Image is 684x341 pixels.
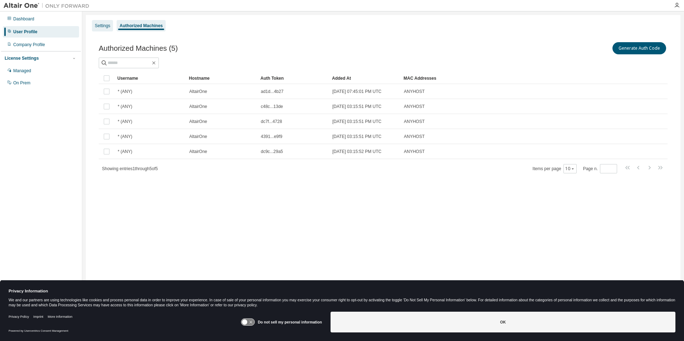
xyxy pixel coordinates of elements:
span: ad1d...4b27 [261,89,283,94]
span: AltairOne [189,149,207,154]
span: [DATE] 03:15:51 PM UTC [332,134,381,139]
span: Showing entries 1 through 5 of 5 [102,166,158,171]
span: Authorized Machines (5) [99,44,178,53]
div: Settings [95,23,110,29]
span: [DATE] 03:15:51 PM UTC [332,104,381,109]
span: ANYHOST [404,149,425,154]
div: On Prem [13,80,30,86]
div: Company Profile [13,42,45,48]
span: * (ANY) [118,89,132,94]
span: dc7f...4728 [261,119,282,124]
div: Managed [13,68,31,74]
div: Auth Token [260,73,326,84]
span: AltairOne [189,104,207,109]
div: License Settings [5,55,39,61]
span: AltairOne [189,134,207,139]
span: ANYHOST [404,89,425,94]
span: [DATE] 03:15:51 PM UTC [332,119,381,124]
span: dc9c...29a5 [261,149,283,154]
div: Dashboard [13,16,34,22]
div: User Profile [13,29,37,35]
div: Username [117,73,183,84]
span: [DATE] 07:45:01 PM UTC [332,89,381,94]
span: 4391...e9f9 [261,134,282,139]
span: AltairOne [189,89,207,94]
span: ANYHOST [404,119,425,124]
span: AltairOne [189,119,207,124]
span: [DATE] 03:15:52 PM UTC [332,149,381,154]
span: ANYHOST [404,134,425,139]
button: 10 [565,166,575,172]
div: Hostname [189,73,255,84]
div: Added At [332,73,398,84]
img: Altair One [4,2,93,9]
button: Generate Auth Code [612,42,666,54]
span: ANYHOST [404,104,425,109]
div: MAC Addresses [404,73,592,84]
div: Authorized Machines [119,23,163,29]
span: Page n. [583,164,617,173]
span: c48c...13de [261,104,283,109]
span: * (ANY) [118,119,132,124]
span: * (ANY) [118,104,132,109]
span: * (ANY) [118,149,132,154]
span: Items per page [533,164,577,173]
span: * (ANY) [118,134,132,139]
